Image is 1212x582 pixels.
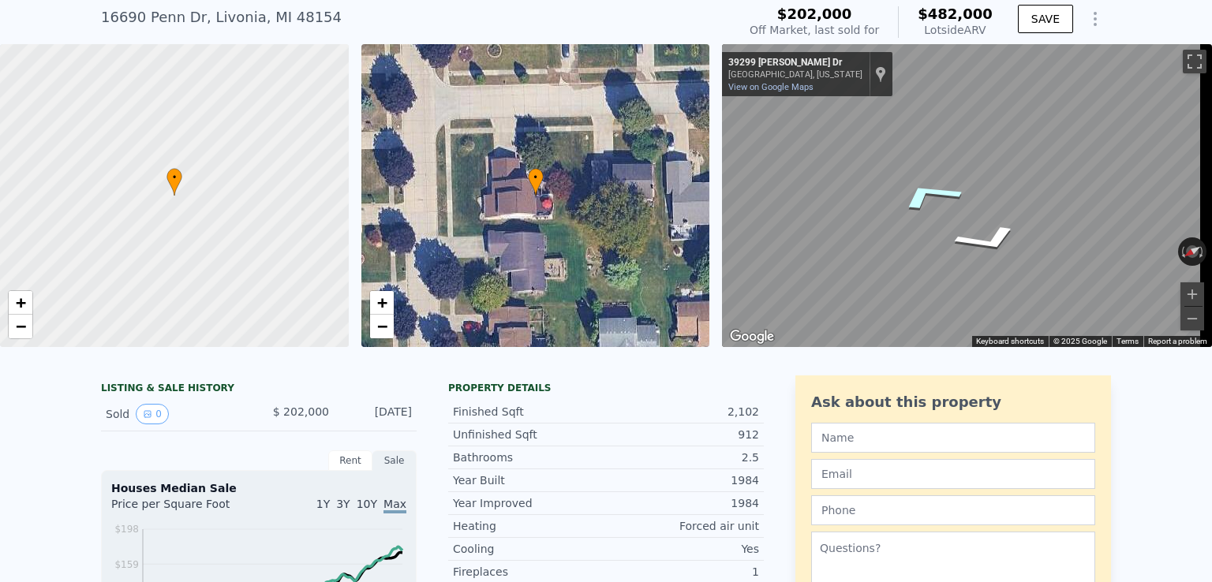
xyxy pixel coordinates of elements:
[106,404,246,424] div: Sold
[728,69,862,80] div: [GEOGRAPHIC_DATA], [US_STATE]
[918,22,993,38] div: Lotside ARV
[811,495,1095,525] input: Phone
[111,480,406,496] div: Houses Median Sale
[453,427,606,442] div: Unfinished Sqft
[114,524,139,535] tspan: $198
[811,391,1095,413] div: Ask about this property
[811,423,1095,453] input: Name
[722,44,1212,347] div: Map
[1177,239,1208,264] button: Reset the view
[372,450,417,471] div: Sale
[728,82,814,92] a: View on Google Maps
[918,6,993,22] span: $482,000
[166,170,182,185] span: •
[1180,282,1204,306] button: Zoom in
[1178,237,1187,266] button: Rotate counterclockwise
[750,22,879,38] div: Off Market, last sold for
[811,459,1095,489] input: Email
[336,498,350,510] span: 3Y
[370,315,394,338] a: Zoom out
[111,496,259,521] div: Price per Square Foot
[1180,307,1204,330] button: Zoom out
[136,404,169,424] button: View historical data
[453,404,606,420] div: Finished Sqft
[726,326,778,347] img: Google
[726,326,778,347] a: Open this area in Google Maps (opens a new window)
[1018,5,1073,33] button: SAVE
[1053,337,1107,345] span: © 2025 Google
[9,291,32,315] a: Zoom in
[9,315,32,338] a: Zoom out
[606,564,759,580] div: 1
[453,518,606,534] div: Heating
[448,382,764,394] div: Property details
[728,57,862,69] div: 39299 [PERSON_NAME] Dr
[342,404,412,424] div: [DATE]
[114,559,139,570] tspan: $159
[101,382,417,397] div: LISTING & SALE HISTORY
[1117,337,1139,345] a: Terms (opens in new tab)
[273,405,329,418] span: $ 202,000
[606,518,759,534] div: Forced air unit
[528,168,544,196] div: •
[606,450,759,465] div: 2.5
[777,6,852,22] span: $202,000
[528,170,544,185] span: •
[1148,337,1207,345] a: Report a problem
[606,472,759,488] div: 1984
[1183,50,1206,73] button: Toggle fullscreen view
[376,316,387,336] span: −
[453,495,606,511] div: Year Improved
[1199,237,1207,266] button: Rotate clockwise
[328,450,372,471] div: Rent
[383,498,406,513] span: Max
[453,541,606,557] div: Cooling
[16,316,26,336] span: −
[722,44,1212,347] div: Street View
[875,65,886,83] a: Show location on map
[606,427,759,442] div: 912
[376,293,387,312] span: +
[453,564,606,580] div: Fireplaces
[453,472,606,488] div: Year Built
[16,293,26,312] span: +
[316,498,330,510] span: 1Y
[976,336,1044,347] button: Keyboard shortcuts
[930,217,1046,263] path: Go West, Penn Dr
[606,541,759,557] div: Yes
[166,168,182,196] div: •
[453,450,606,465] div: Bathrooms
[1079,3,1111,35] button: Show Options
[606,404,759,420] div: 2,102
[370,291,394,315] a: Zoom in
[357,498,377,510] span: 10Y
[870,171,988,219] path: Go East, Lapham Dr
[606,495,759,511] div: 1984
[101,6,342,28] div: 16690 Penn Dr , Livonia , MI 48154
